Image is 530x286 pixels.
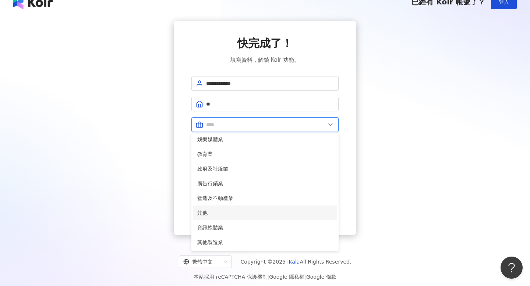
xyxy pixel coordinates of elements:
span: 其他 [197,209,333,217]
span: 娛樂媒體業 [197,135,333,143]
span: 教育業 [197,150,333,158]
span: | [304,274,306,280]
a: Google 條款 [306,274,336,280]
span: 廣告行銷業 [197,179,333,187]
span: 填寫資料，解鎖 Kolr 功能。 [230,56,300,64]
span: 本站採用 reCAPTCHA 保護機制 [194,272,336,281]
iframe: Help Scout Beacon - Open [501,257,523,279]
span: 其他製造業 [197,238,333,246]
span: | [268,274,269,280]
span: 政府及社服業 [197,165,333,173]
a: Google 隱私權 [269,274,304,280]
a: iKala [287,259,300,265]
span: 資訊軟體業 [197,224,333,232]
span: 營造及不動產業 [197,194,333,202]
span: Copyright © 2025 All Rights Reserved. [241,257,351,266]
div: 繁體中文 [183,256,221,268]
span: 快完成了！ [237,36,293,51]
